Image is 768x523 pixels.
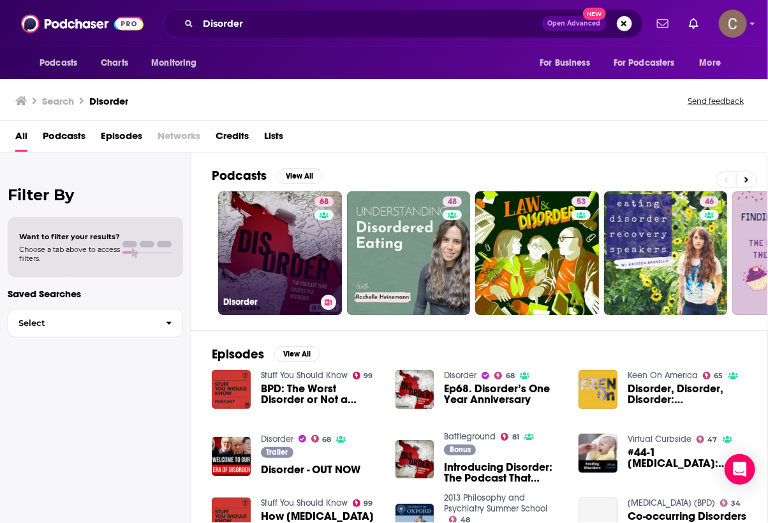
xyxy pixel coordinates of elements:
[163,9,643,38] div: Search podcasts, credits, & more...
[628,434,691,445] a: Virtual Curbside
[311,435,332,443] a: 68
[450,446,471,453] span: Bonus
[198,13,542,34] input: Search podcasts, credits, & more...
[218,191,342,315] a: 68Disorder
[628,447,747,469] a: #44-1 Feeding Disorder: Feeding Disorder vs Eating Disorder
[8,288,183,300] p: Saved Searches
[703,372,723,379] a: 65
[19,245,120,263] span: Choose a tab above to access filters.
[494,372,515,379] a: 68
[8,309,183,337] button: Select
[628,447,747,469] span: #44-1 [MEDICAL_DATA]: [MEDICAL_DATA] vs [MEDICAL_DATA]
[572,196,591,207] a: 53
[531,51,606,75] button: open menu
[322,437,331,443] span: 68
[347,191,471,315] a: 48
[151,54,196,72] span: Monitoring
[652,13,674,34] a: Show notifications dropdown
[691,51,737,75] button: open menu
[42,95,74,107] h3: Search
[542,16,607,31] button: Open AdvancedNew
[443,196,462,207] a: 48
[444,383,563,405] a: Ep68. Disorder’s One Year Anniversary
[577,196,586,209] span: 53
[101,54,128,72] span: Charts
[448,196,457,209] span: 48
[261,464,360,475] a: Disorder - OUT NOW
[353,372,373,379] a: 99
[261,383,380,405] a: BPD: The Worst Disorder or Not a Disorder at All?
[353,499,373,507] a: 99
[8,319,156,327] span: Select
[212,370,251,409] img: BPD: The Worst Disorder or Not a Disorder at All?
[583,8,606,20] span: New
[395,370,434,409] img: Ep68. Disorder’s One Year Anniversary
[719,10,747,38] button: Show profile menu
[444,431,496,442] a: Battleground
[320,196,329,209] span: 68
[700,54,721,72] span: More
[21,11,144,36] img: Podchaser - Follow, Share and Rate Podcasts
[684,96,748,107] button: Send feedback
[216,126,249,152] a: Credits
[501,433,519,441] a: 81
[212,346,264,362] h2: Episodes
[212,168,323,184] a: PodcastsView All
[261,497,348,508] a: Stuff You Should Know
[725,454,755,485] div: Open Intercom Messenger
[614,54,675,72] span: For Podcasters
[605,51,693,75] button: open menu
[512,434,519,440] span: 81
[461,517,470,523] span: 48
[40,54,77,72] span: Podcasts
[92,51,136,75] a: Charts
[475,191,599,315] a: 53
[628,497,715,508] a: Borderline Personality Disorder (BPD)
[700,196,719,207] a: 46
[444,462,563,483] a: Introducing Disorder: The Podcast That Orders The Disorder
[708,437,718,443] span: 47
[697,436,718,443] a: 47
[444,492,547,514] a: 2013 Philosophy and Psychiatry Summer School
[719,10,747,38] span: Logged in as clay.bolton
[628,383,747,405] span: Disorder, Disorder, Disorder: [PERSON_NAME] and [PERSON_NAME] [PERSON_NAME] order our disordered ...
[19,232,120,241] span: Want to filter your results?
[223,297,316,307] h3: Disorder
[540,54,590,72] span: For Business
[364,501,373,506] span: 99
[720,499,741,507] a: 34
[579,434,617,473] img: #44-1 Feeding Disorder: Feeding Disorder vs Eating Disorder
[15,126,27,152] a: All
[274,346,320,362] button: View All
[395,440,434,479] img: Introducing Disorder: The Podcast That Orders The Disorder
[31,51,94,75] button: open menu
[444,370,476,381] a: Disorder
[158,126,200,152] span: Networks
[43,126,85,152] a: Podcasts
[314,196,334,207] a: 68
[101,126,142,152] a: Episodes
[264,126,283,152] span: Lists
[506,373,515,379] span: 68
[579,370,617,409] img: Disorder, Disorder, Disorder: Jason Pack and Alexandra Hall Hall order our disordered world
[212,437,251,476] img: Disorder - OUT NOW
[212,346,320,362] a: EpisodesView All
[684,13,704,34] a: Show notifications dropdown
[142,51,213,75] button: open menu
[266,448,288,456] span: Trailer
[732,501,741,506] span: 34
[719,10,747,38] img: User Profile
[8,186,183,204] h2: Filter By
